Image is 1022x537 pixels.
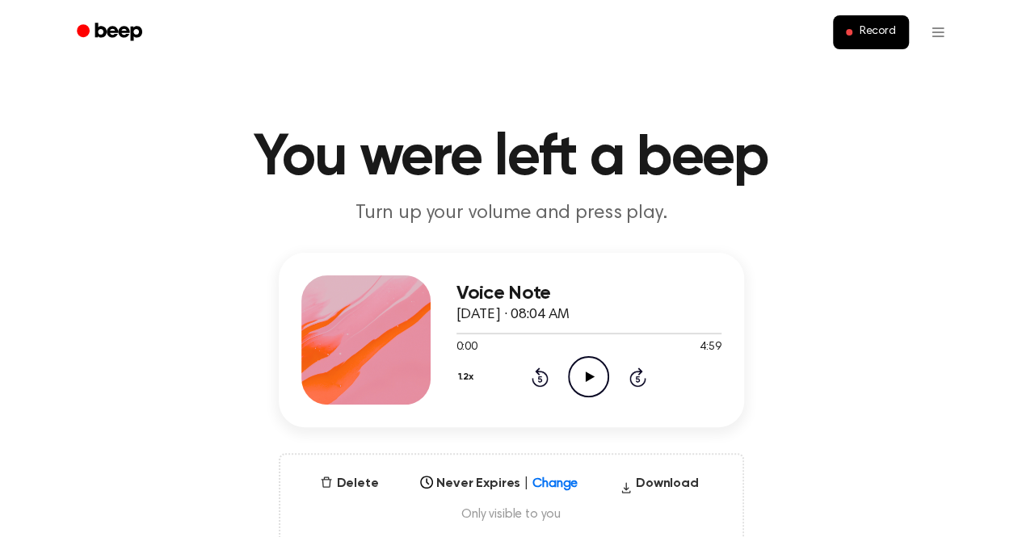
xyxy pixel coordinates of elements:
[98,129,925,187] h1: You were left a beep
[456,339,477,356] span: 0:00
[456,283,721,304] h3: Voice Note
[456,363,480,391] button: 1.2x
[833,15,908,49] button: Record
[65,17,157,48] a: Beep
[201,200,822,227] p: Turn up your volume and press play.
[456,308,570,322] span: [DATE] · 08:04 AM
[700,339,721,356] span: 4:59
[300,506,723,522] span: Only visible to you
[313,474,385,493] button: Delete
[919,13,957,52] button: Open menu
[859,25,895,40] span: Record
[613,474,705,500] button: Download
